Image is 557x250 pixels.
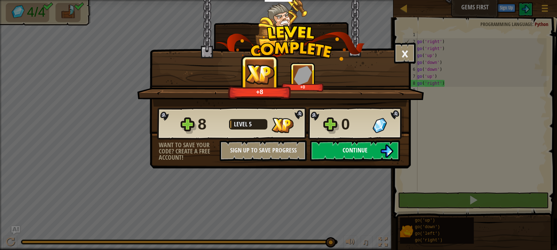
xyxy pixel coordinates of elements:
span: 5 [249,120,252,128]
div: +8 [230,88,289,96]
button: Continue [310,140,400,161]
span: Level [234,120,249,128]
div: +0 [283,84,322,90]
span: Continue [343,146,368,155]
img: Gems Gained [294,66,312,85]
div: 8 [198,113,225,135]
button: × [394,43,416,64]
img: XP Gained [272,118,293,133]
div: Want to save your code? Create a free account! [159,142,220,161]
div: 0 [341,113,368,135]
img: level_complete.png [215,26,365,61]
img: Gems Gained [372,118,387,133]
button: Sign Up to Save Progress [220,140,307,161]
img: Continue [380,144,393,158]
img: XP Gained [244,63,275,85]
